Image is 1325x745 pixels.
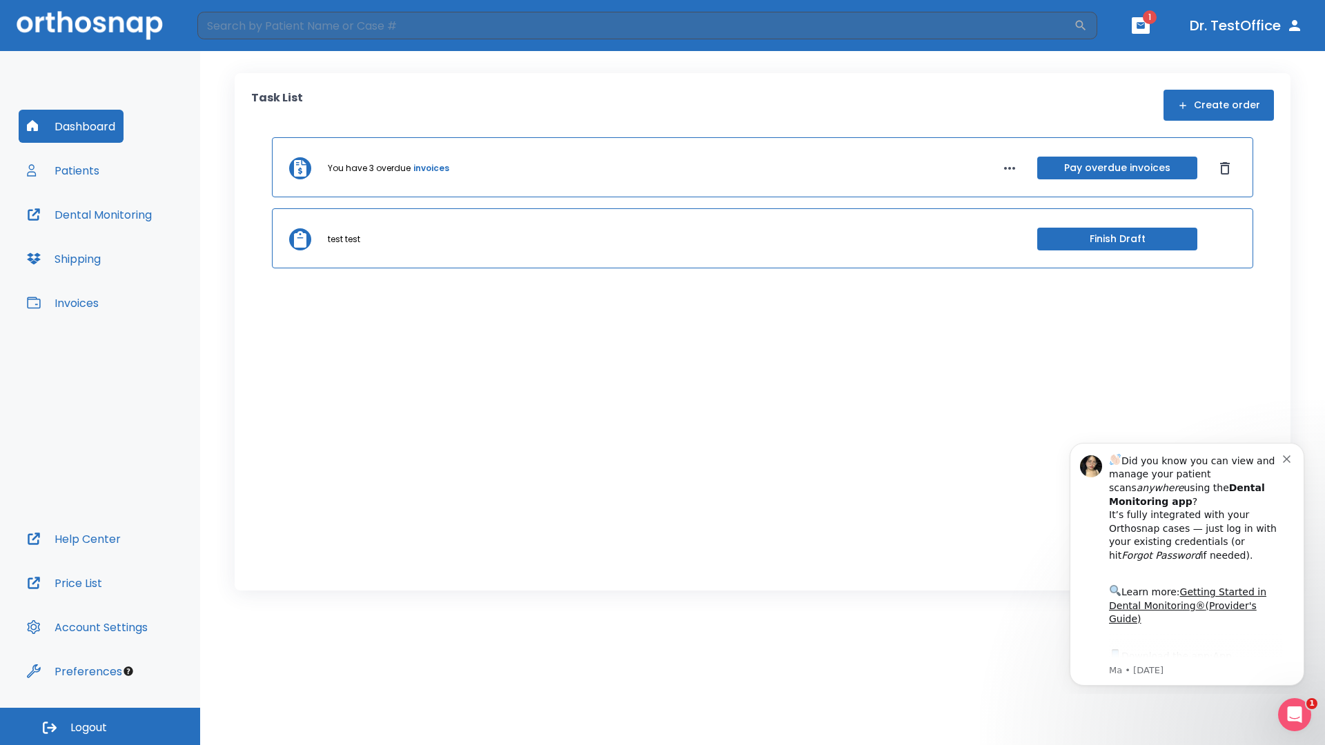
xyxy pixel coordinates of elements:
[19,610,156,644] button: Account Settings
[1164,90,1274,121] button: Create order
[60,220,183,245] a: App Store
[251,90,303,121] p: Task List
[19,154,108,187] button: Patients
[1214,157,1236,179] button: Dismiss
[1278,698,1311,731] iframe: Intercom live chat
[19,110,124,143] button: Dashboard
[19,198,160,231] button: Dental Monitoring
[234,21,245,32] button: Dismiss notification
[1049,430,1325,694] iframe: Intercom notifications message
[1143,10,1157,24] span: 1
[328,233,360,246] p: test test
[70,720,107,735] span: Logout
[19,566,110,599] button: Price List
[1037,157,1197,179] button: Pay overdue invoices
[19,522,129,555] button: Help Center
[17,11,163,39] img: Orthosnap
[413,162,449,175] a: invoices
[1037,228,1197,250] button: Finish Draft
[19,286,107,319] button: Invoices
[60,217,234,287] div: Download the app: | ​ Let us know if you need help getting started!
[328,162,411,175] p: You have 3 overdue
[122,665,135,677] div: Tooltip anchor
[19,655,130,688] button: Preferences
[60,234,234,246] p: Message from Ma, sent 4w ago
[197,12,1074,39] input: Search by Patient Name or Case #
[19,242,109,275] button: Shipping
[1306,698,1317,709] span: 1
[1184,13,1308,38] button: Dr. TestOffice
